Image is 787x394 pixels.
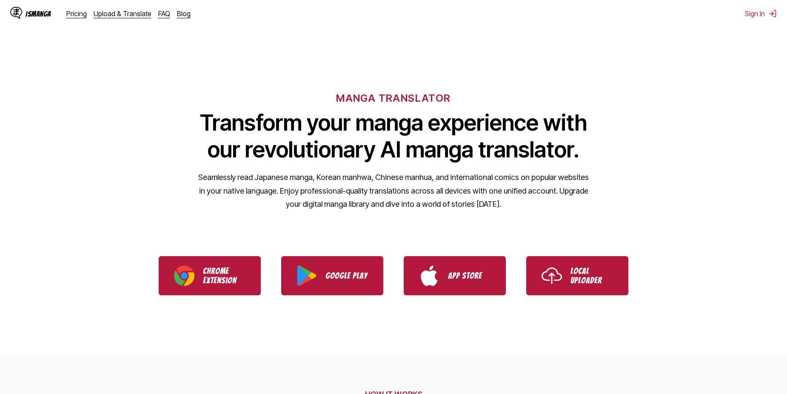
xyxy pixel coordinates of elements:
img: Google Play logo [297,266,317,286]
button: Sign In [745,9,777,18]
a: Download IsManga from Google Play [281,256,383,295]
p: Seamlessly read Japanese manga, Korean manhwa, Chinese manhua, and international comics on popula... [198,171,589,211]
h1: Transform your manga experience with our revolutionary AI manga translator. [198,109,589,163]
a: Download IsManga Chrome Extension [159,256,261,295]
p: Google Play [325,271,368,280]
a: Download IsManga from App Store [404,256,506,295]
a: IsManga LogoIsManga [10,7,66,20]
a: Pricing [66,9,87,18]
p: App Store [448,271,490,280]
h6: MANGA TRANSLATOR [336,92,451,104]
img: Sign out [768,9,777,18]
img: Upload icon [542,266,562,286]
a: Upload & Translate [94,9,151,18]
img: IsManga Logo [10,7,22,19]
p: Local Uploader [570,266,613,285]
div: IsManga [26,10,51,18]
p: Chrome Extension [203,266,245,285]
a: FAQ [158,9,170,18]
a: Use IsManga Local Uploader [526,256,628,295]
img: App Store logo [419,266,439,286]
img: Chrome logo [174,266,194,286]
a: Blog [177,9,191,18]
